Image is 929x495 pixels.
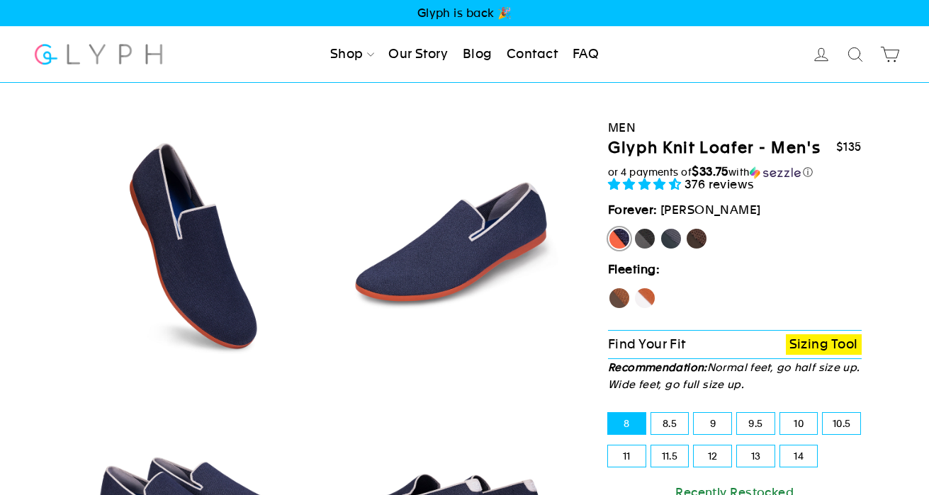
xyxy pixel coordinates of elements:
[685,227,708,250] label: Mustang
[823,413,860,434] label: 10.5
[608,336,686,351] span: Find Your Fit
[608,413,646,434] label: 8
[694,413,731,434] label: 9
[325,39,604,70] ul: Primary
[634,227,656,250] label: Panther
[501,39,563,70] a: Contact
[457,39,498,70] a: Blog
[608,287,631,309] label: Hawk
[608,165,862,179] div: or 4 payments of$33.75withSezzle Click to learn more about Sezzle
[608,262,660,276] strong: Fleeting:
[780,413,818,434] label: 10
[692,164,728,178] span: $33.75
[608,138,821,159] h1: Glyph Knit Loafer - Men's
[608,203,658,217] strong: Forever:
[780,445,818,467] label: 14
[737,445,775,467] label: 13
[836,140,862,154] span: $135
[383,39,454,70] a: Our Story
[608,361,707,373] strong: Recommendation:
[608,165,862,179] div: or 4 payments of with
[786,334,862,355] a: Sizing Tool
[567,39,604,70] a: FAQ
[750,166,801,179] img: Sezzle
[651,445,689,467] label: 11.5
[685,177,755,191] span: 376 reviews
[651,413,689,434] label: 8.5
[660,227,682,250] label: Rhino
[328,125,570,366] img: Marlin
[608,445,646,467] label: 11
[660,203,761,217] span: [PERSON_NAME]
[694,445,731,467] label: 12
[33,35,165,73] img: Glyph
[608,359,862,393] p: Normal feet, go half size up. Wide feet, go full size up.
[608,227,631,250] label: [PERSON_NAME]
[737,413,775,434] label: 9.5
[608,118,862,137] div: Men
[608,177,685,191] span: 4.73 stars
[634,287,656,309] label: Fox
[74,125,316,366] img: Marlin
[325,39,380,70] a: Shop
